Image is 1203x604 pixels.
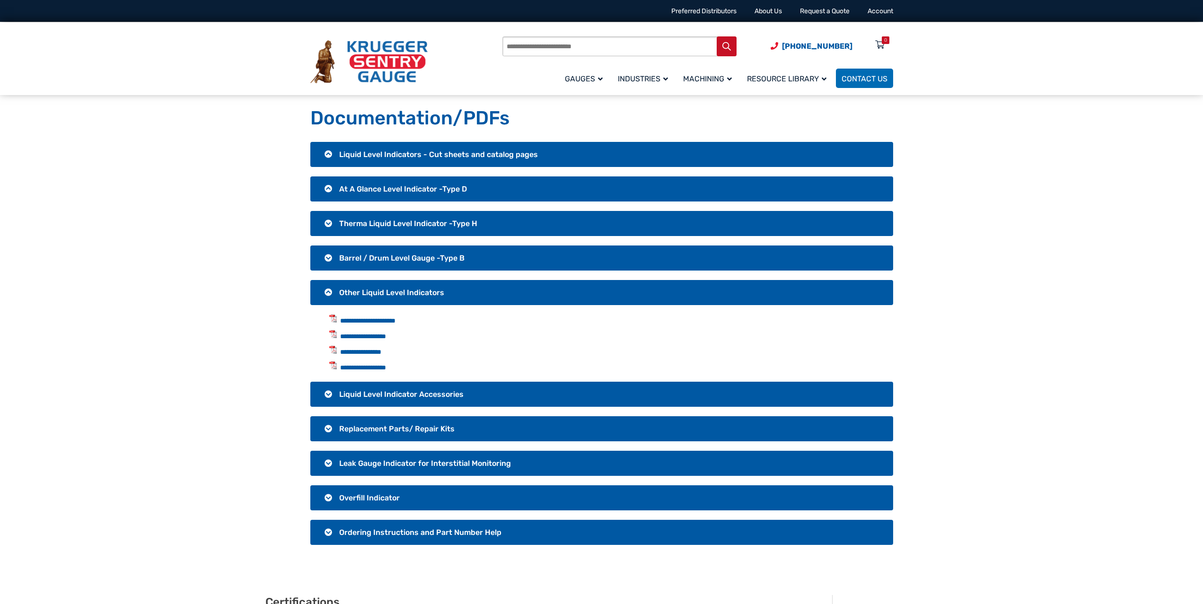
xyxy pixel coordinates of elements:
span: Other Liquid Level Indicators [339,288,444,297]
a: Gauges [559,67,612,89]
a: Phone Number (920) 434-8860 [771,40,852,52]
h1: Documentation/PDFs [310,106,893,130]
a: Machining [677,67,741,89]
span: Liquid Level Indicators - Cut sheets and catalog pages [339,150,538,159]
a: Request a Quote [800,7,850,15]
span: Machining [683,74,732,83]
span: Ordering Instructions and Part Number Help [339,528,501,537]
span: Overfill Indicator [339,493,400,502]
a: About Us [755,7,782,15]
span: At A Glance Level Indicator -Type D [339,184,467,193]
span: Therma Liquid Level Indicator -Type H [339,219,477,228]
span: [PHONE_NUMBER] [782,42,852,51]
span: Gauges [565,74,603,83]
img: Krueger Sentry Gauge [310,40,428,84]
span: Industries [618,74,668,83]
span: Barrel / Drum Level Gauge -Type B [339,254,465,263]
a: Preferred Distributors [671,7,737,15]
span: Contact Us [842,74,887,83]
span: Leak Gauge Indicator for Interstitial Monitoring [339,459,511,468]
span: Resource Library [747,74,826,83]
a: Industries [612,67,677,89]
div: 0 [884,36,887,44]
span: Liquid Level Indicator Accessories [339,390,464,399]
a: Contact Us [836,69,893,88]
a: Account [868,7,893,15]
span: Replacement Parts/ Repair Kits [339,424,455,433]
a: Resource Library [741,67,836,89]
